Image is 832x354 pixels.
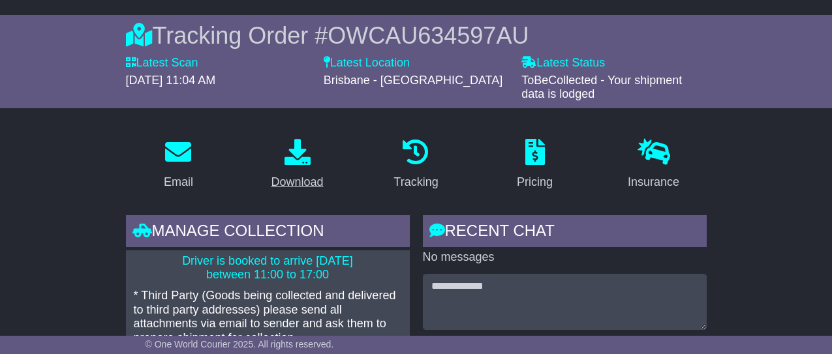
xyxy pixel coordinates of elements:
[271,173,323,191] div: Download
[619,134,688,196] a: Insurance
[628,173,679,191] div: Insurance
[155,134,202,196] a: Email
[328,22,529,49] span: OWCAU634597AU
[521,56,605,70] label: Latest Status
[126,215,410,250] div: Manage collection
[262,134,331,196] a: Download
[324,74,502,87] span: Brisbane - [GEOGRAPHIC_DATA]
[146,339,334,349] span: © One World Courier 2025. All rights reserved.
[385,134,446,196] a: Tracking
[324,56,410,70] label: Latest Location
[126,56,198,70] label: Latest Scan
[126,74,216,87] span: [DATE] 11:04 AM
[517,173,553,191] div: Pricing
[134,289,402,345] p: * Third Party (Goods being collected and delivered to third party addresses) please send all atta...
[126,22,707,50] div: Tracking Order #
[508,134,561,196] a: Pricing
[423,250,707,265] p: No messages
[423,215,707,250] div: RECENT CHAT
[393,173,438,191] div: Tracking
[134,254,402,282] p: Driver is booked to arrive [DATE] between 11:00 to 17:00
[164,173,193,191] div: Email
[521,74,682,101] span: ToBeCollected - Your shipment data is lodged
